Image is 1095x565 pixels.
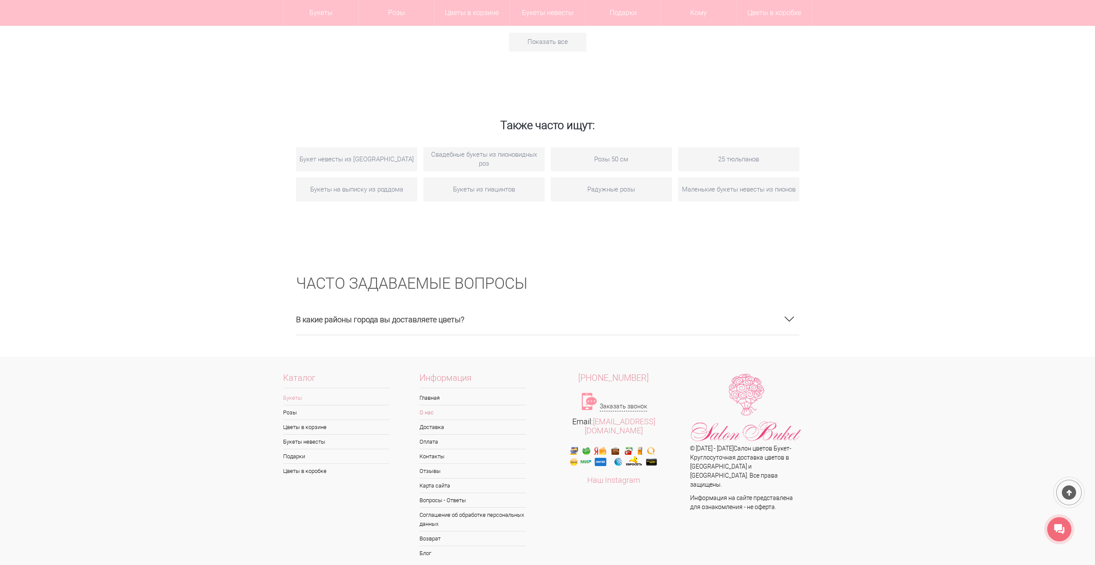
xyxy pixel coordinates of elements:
a: Доставка [419,420,526,434]
span: © [DATE] - [DATE] - Круглосуточная доставка цветов в [GEOGRAPHIC_DATA] и [GEOGRAPHIC_DATA]. Все п... [690,445,791,488]
span: Информация [419,374,526,388]
a: Радужные розы [551,177,672,201]
a: Заказать звонок [600,402,647,411]
a: Свадебные букеты из пионовидных роз [423,147,545,171]
a: О нас [419,405,526,420]
h2: ЧАСТО ЗАДАВАЕМЫЕ ВОПРОСЫ [296,275,799,293]
a: Карта сайта [419,479,526,493]
a: Главная [419,391,526,405]
h3: В какие районы города вы доставляете цветы? [296,304,799,335]
a: Показать все [509,33,586,52]
a: Розы [283,405,390,420]
a: Букет невесты из [GEOGRAPHIC_DATA] [296,147,417,171]
a: Букеты невесты [283,435,390,449]
a: Вопросы - Ответы [419,493,526,507]
a: Цветы в коробке [283,464,390,478]
a: Букеты на выписку из роддома [296,177,417,201]
a: Возврат [419,531,526,546]
a: Цветы в корзине [283,420,390,434]
span: Информация на сайте представлена для ознакомления - не оферта. [690,494,793,510]
a: Контакты [419,449,526,463]
span: Каталог [283,374,390,388]
h2: Также часто ищут: [296,95,799,141]
a: Блог [419,546,526,560]
a: Подарки [283,449,390,463]
a: [EMAIL_ADDRESS][DOMAIN_NAME] [585,417,655,435]
div: Email: [548,417,680,435]
a: Соглашение об обработке персональных данных [419,508,526,531]
a: Оплата [419,435,526,449]
a: Букеты из гиацинтов [423,177,545,201]
span: [PHONE_NUMBER] [578,373,649,383]
a: Отзывы [419,464,526,478]
a: Салон цветов Букет [734,445,790,452]
a: Букеты [283,391,390,405]
a: [PHONE_NUMBER] [548,374,680,383]
a: Розы 50 см [551,147,672,171]
a: Наш Instagram [587,475,640,485]
img: Цветы Нижний Новгород [690,374,802,444]
a: Маленькие букеты невесты из пионов [678,177,799,201]
a: 25 тюльпанов [678,147,799,171]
